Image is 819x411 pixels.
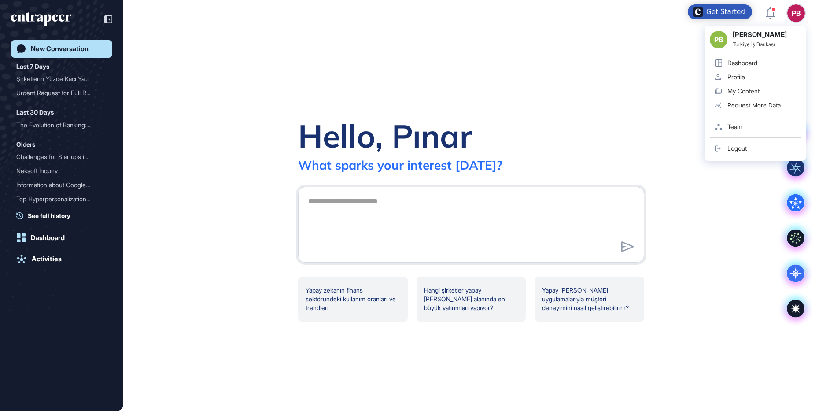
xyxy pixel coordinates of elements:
div: Challenges for Startups i... [16,150,100,164]
div: Neksoft Inquiry [16,164,107,178]
div: Urgent Request for Full R... [16,86,100,100]
div: Information about Google and its related entities [16,178,107,192]
div: What sparks your interest [DATE]? [298,157,502,173]
div: Olders [16,139,35,150]
div: entrapeer-logo [11,12,71,26]
div: Dashboard [31,234,65,242]
div: Top Hyperpersonalization Use Cases in Banking [16,192,107,206]
button: PB [787,4,805,22]
span: See full history [28,211,70,220]
div: Challenges for Startups in Connecting with Corporates [16,150,107,164]
div: Şirketlerin Yüzde Kaçı Ya... [16,72,100,86]
div: Last 30 Days [16,107,54,118]
div: Top Hyperpersonalization ... [16,192,100,206]
div: The Evolution of Banking:... [16,118,100,132]
div: Urgent Request for Full Report on Ecosystem Creation Between Banks, Startups, and Corporates [16,86,107,100]
div: Neksoft Inquiry [16,164,100,178]
div: Open Get Started checklist [688,4,752,19]
div: Şirketlerin Yüzde Kaçı Yapay Zeka Kullanıyor? [16,72,107,86]
div: Last 7 Days [16,61,49,72]
a: Activities [11,250,112,268]
div: The Evolution of Banking: Strategies for Banks to Foster Ecosystems between Corporates and Startups [16,118,107,132]
div: Hangi şirketler yapay [PERSON_NAME] alanında en büyük yatırımları yapıyor? [417,277,526,322]
div: Information about Google ... [16,178,100,192]
a: See full history [16,211,112,220]
div: Yapay [PERSON_NAME] uygulamalarıyla müşteri deneyimini nasıl geliştirebilirim? [535,277,644,322]
div: Get Started [706,7,745,16]
img: launcher-image-alternative-text [693,7,703,17]
a: Dashboard [11,229,112,247]
div: Activities [32,255,62,263]
div: New Conversation [31,45,89,53]
a: New Conversation [11,40,112,58]
div: Yapay zekanın finans sektöründeki kullanım oranları ve trendleri [298,277,408,322]
div: Hello, Pınar [298,116,472,156]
